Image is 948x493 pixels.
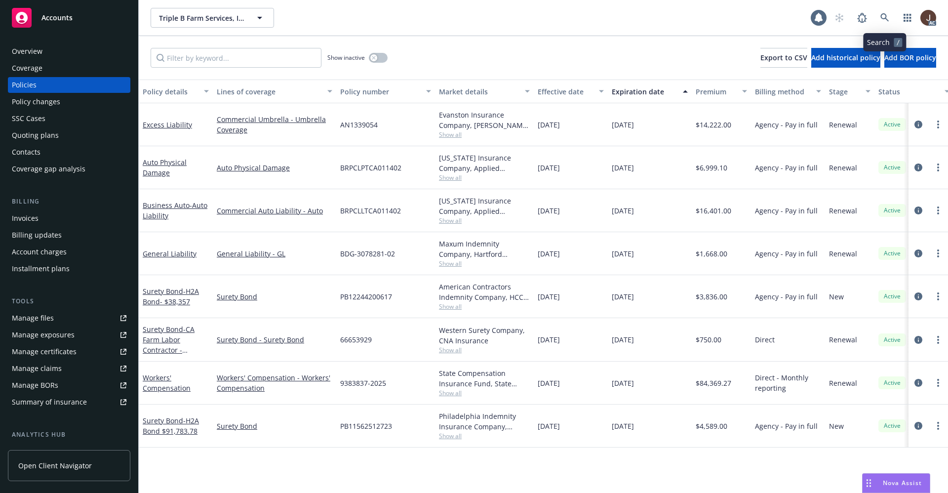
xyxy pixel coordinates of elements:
[912,334,924,346] a: circleInformation
[882,120,902,129] span: Active
[12,344,77,360] div: Manage certificates
[8,227,130,243] a: Billing updates
[825,80,874,103] button: Stage
[217,334,332,345] a: Surety Bond - Surety Bond
[932,205,944,216] a: more
[755,291,818,302] span: Agency - Pay in full
[439,389,530,397] span: Show all
[217,205,332,216] a: Commercial Auto Liability - Auto
[340,421,392,431] span: PB11562512723
[755,205,818,216] span: Agency - Pay in full
[932,247,944,259] a: more
[12,210,39,226] div: Invoices
[696,205,731,216] span: $16,401.00
[8,94,130,110] a: Policy changes
[829,8,849,28] a: Start snowing
[882,292,902,301] span: Active
[143,416,199,436] a: Surety Bond
[755,248,818,259] span: Agency - Pay in full
[696,86,736,97] div: Premium
[439,325,530,346] div: Western Surety Company, CNA Insurance
[612,378,634,388] span: [DATE]
[538,86,593,97] div: Effective date
[912,119,924,130] a: circleInformation
[912,247,924,259] a: circleInformation
[12,244,67,260] div: Account charges
[340,205,401,216] span: BRPCLLTCA011402
[12,144,40,160] div: Contacts
[755,120,818,130] span: Agency - Pay in full
[12,261,70,277] div: Installment plans
[878,86,939,97] div: Status
[612,291,634,302] span: [DATE]
[139,80,213,103] button: Policy details
[538,334,560,345] span: [DATE]
[538,120,560,130] span: [DATE]
[12,94,60,110] div: Policy changes
[612,248,634,259] span: [DATE]
[217,291,332,302] a: Surety Bond
[217,372,332,393] a: Workers' Compensation - Workers' Compensation
[143,158,187,177] a: Auto Physical Damage
[751,80,825,103] button: Billing method
[696,163,727,173] span: $6,999.10
[882,378,902,387] span: Active
[8,127,130,143] a: Quoting plans
[12,327,75,343] div: Manage exposures
[612,120,634,130] span: [DATE]
[439,432,530,440] span: Show all
[8,377,130,393] a: Manage BORs
[912,377,924,389] a: circleInformation
[340,120,378,130] span: AN1339054
[852,8,872,28] a: Report a Bug
[538,421,560,431] span: [DATE]
[8,344,130,360] a: Manage certificates
[811,53,880,62] span: Add historical policy
[439,86,519,97] div: Market details
[12,43,42,59] div: Overview
[829,291,844,302] span: New
[439,411,530,432] div: Philadelphia Indemnity Insurance Company, Philadelphia Insurance Companies, Surety1
[151,48,321,68] input: Filter by keyword...
[18,460,92,471] span: Open Client Navigator
[213,80,336,103] button: Lines of coverage
[538,163,560,173] span: [DATE]
[143,120,192,129] a: Excess Liability
[696,291,727,302] span: $3,836.00
[932,334,944,346] a: more
[829,421,844,431] span: New
[12,161,85,177] div: Coverage gap analysis
[696,421,727,431] span: $4,589.00
[692,80,751,103] button: Premium
[8,394,130,410] a: Summary of insurance
[608,80,692,103] button: Expiration date
[875,8,895,28] a: Search
[829,378,857,388] span: Renewal
[898,8,917,28] a: Switch app
[439,173,530,182] span: Show all
[8,197,130,206] div: Billing
[217,86,321,97] div: Lines of coverage
[12,361,62,376] div: Manage claims
[143,201,207,220] a: Business Auto
[12,111,45,126] div: SSC Cases
[12,310,54,326] div: Manage files
[439,368,530,389] div: State Compensation Insurance Fund, State Compensation Insurance Fund (SCIF)
[41,14,73,22] span: Accounts
[696,248,727,259] span: $1,668.00
[340,163,401,173] span: BRPCLPTCA011402
[8,310,130,326] a: Manage files
[932,377,944,389] a: more
[612,163,634,173] span: [DATE]
[12,377,58,393] div: Manage BORs
[884,48,936,68] button: Add BOR policy
[439,110,530,130] div: Evanston Insurance Company, [PERSON_NAME] Insurance, Amwins
[932,420,944,432] a: more
[8,261,130,277] a: Installment plans
[811,48,880,68] button: Add historical policy
[8,296,130,306] div: Tools
[932,290,944,302] a: more
[696,120,731,130] span: $14,222.00
[829,163,857,173] span: Renewal
[829,86,860,97] div: Stage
